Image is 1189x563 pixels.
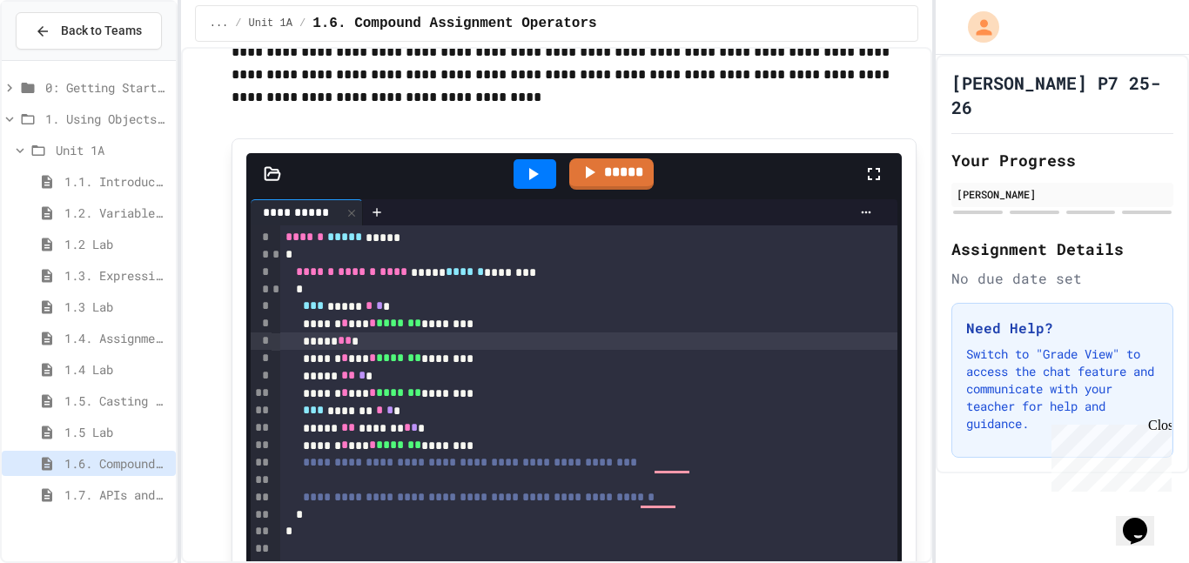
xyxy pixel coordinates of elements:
[957,186,1168,202] div: [PERSON_NAME]
[64,298,169,316] span: 1.3 Lab
[249,17,292,30] span: Unit 1A
[45,78,169,97] span: 0: Getting Started
[64,454,169,473] span: 1.6. Compound Assignment Operators
[966,345,1159,432] p: Switch to "Grade View" to access the chat feature and communicate with your teacher for help and ...
[64,204,169,222] span: 1.2. Variables and Data Types
[16,12,162,50] button: Back to Teams
[64,423,169,441] span: 1.5 Lab
[64,235,169,253] span: 1.2 Lab
[7,7,120,111] div: Chat with us now!Close
[64,266,169,285] span: 1.3. Expressions and Output [New]
[951,70,1173,119] h1: [PERSON_NAME] P7 25-26
[64,360,169,379] span: 1.4 Lab
[61,22,142,40] span: Back to Teams
[966,318,1159,338] h3: Need Help?
[299,17,306,30] span: /
[210,17,229,30] span: ...
[64,172,169,191] span: 1.1. Introduction to Algorithms, Programming, and Compilers
[950,7,1004,47] div: My Account
[64,329,169,347] span: 1.4. Assignment and Input
[951,237,1173,261] h2: Assignment Details
[235,17,241,30] span: /
[64,486,169,504] span: 1.7. APIs and Libraries
[312,13,596,34] span: 1.6. Compound Assignment Operators
[1116,493,1172,546] iframe: chat widget
[951,148,1173,172] h2: Your Progress
[64,392,169,410] span: 1.5. Casting and Ranges of Values
[1045,418,1172,492] iframe: chat widget
[45,110,169,128] span: 1. Using Objects and Methods
[951,268,1173,289] div: No due date set
[56,141,169,159] span: Unit 1A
